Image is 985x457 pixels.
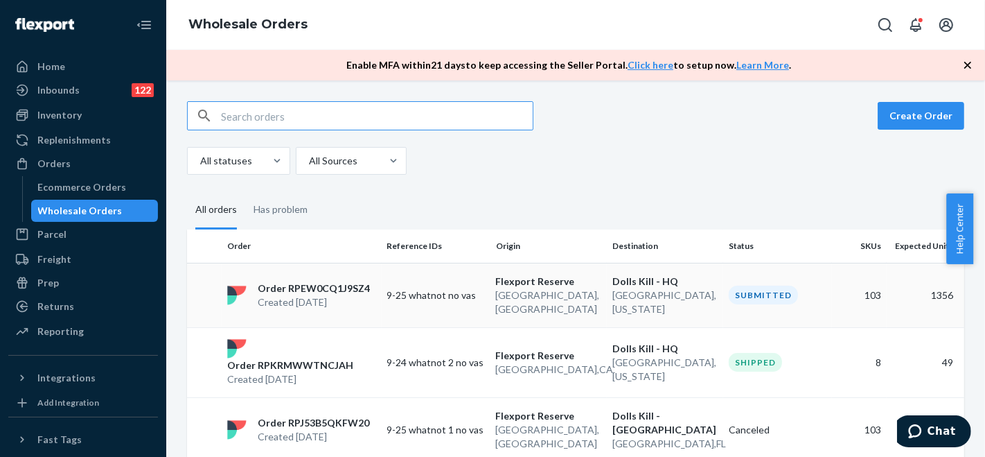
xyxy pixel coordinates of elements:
[130,11,158,39] button: Close Navigation
[227,372,353,386] p: Created [DATE]
[612,437,718,451] p: [GEOGRAPHIC_DATA] , FL
[729,286,798,304] div: Submitted
[37,397,99,408] div: Add Integration
[496,423,601,451] p: [GEOGRAPHIC_DATA] , [GEOGRAPHIC_DATA]
[612,356,718,383] p: [GEOGRAPHIC_DATA] , [US_STATE]
[887,327,964,397] td: 49
[612,275,718,288] p: Dolls Kill - HQ
[887,263,964,327] td: 1356
[8,248,158,270] a: Freight
[729,423,770,437] div: Canceled
[8,104,158,126] a: Inventory
[612,342,718,356] p: Dolls Kill - HQ
[496,349,601,363] p: Flexport Reserve
[227,420,247,440] img: flexport logo
[8,395,158,411] a: Add Integration
[37,325,84,338] div: Reporting
[308,154,309,168] input: All Sources
[946,193,973,264] button: Help Center
[8,153,158,175] a: Orders
[878,102,964,130] button: Create Order
[37,252,71,266] div: Freight
[31,200,159,222] a: Wholesale Orders
[37,276,59,290] div: Prep
[612,409,718,437] p: Dolls Kill - [GEOGRAPHIC_DATA]
[258,416,369,430] p: Order RPJ53B5QKFW20
[195,191,237,230] div: All orders
[607,230,723,263] th: Destination
[227,339,247,359] img: flexport logo
[387,423,485,437] p: 9-25 whatnot 1 no vas
[496,288,601,316] p: [GEOGRAPHIC_DATA] , [GEOGRAPHIC_DATA]
[188,17,308,32] a: Wholesale Orders
[15,18,74,32] img: Flexport logo
[902,11,930,39] button: Open notifications
[258,430,369,444] p: Created [DATE]
[736,59,789,71] a: Learn More
[887,230,964,263] th: Expected Units
[222,230,382,263] th: Order
[628,59,673,71] a: Click here
[258,295,370,309] p: Created [DATE]
[31,176,159,198] a: Ecommerce Orders
[723,230,832,263] th: Status
[8,367,158,389] button: Integrations
[387,288,485,302] p: 9-25 whatnot no vas
[346,58,791,72] p: Enable MFA within 21 days to keep accessing the Seller Portal. to setup now. .
[832,230,887,263] th: SKUs
[496,275,601,288] p: Flexport Reserve
[37,83,80,97] div: Inbounds
[832,263,887,327] td: 103
[490,230,607,263] th: Origin
[199,154,200,168] input: All statuses
[37,108,82,122] div: Inventory
[258,282,370,295] p: Order RPEW0CQ1J9SZ4
[37,371,96,385] div: Integrations
[38,180,127,194] div: Ecommerce Orders
[8,223,158,245] a: Parcel
[221,102,533,130] input: Search orders
[227,359,353,372] p: Order RPKRMWWTNCJAH
[832,327,887,397] td: 8
[38,204,123,218] div: Wholesale Orders
[382,230,490,263] th: Reference IDs
[177,5,319,45] ol: breadcrumbs
[37,60,65,74] div: Home
[254,191,308,227] div: Has problem
[8,272,158,294] a: Prep
[8,79,158,101] a: Inbounds122
[37,157,71,171] div: Orders
[37,133,111,147] div: Replenishments
[8,55,158,78] a: Home
[496,409,601,423] p: Flexport Reserve
[37,300,74,313] div: Returns
[612,288,718,316] p: [GEOGRAPHIC_DATA] , [US_STATE]
[227,286,247,305] img: flexport logo
[132,83,154,97] div: 122
[897,415,971,450] iframe: Opens a widget where you can chat to one of our agents
[8,320,158,343] a: Reporting
[932,11,960,39] button: Open account menu
[729,353,782,372] div: Shipped
[37,433,82,447] div: Fast Tags
[871,11,899,39] button: Open Search Box
[8,429,158,451] button: Fast Tags
[387,356,485,370] p: 9-24 whatnot 2 no vas
[8,129,158,151] a: Replenishments
[37,227,66,241] div: Parcel
[8,295,158,318] a: Returns
[496,363,601,377] p: [GEOGRAPHIC_DATA] , CA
